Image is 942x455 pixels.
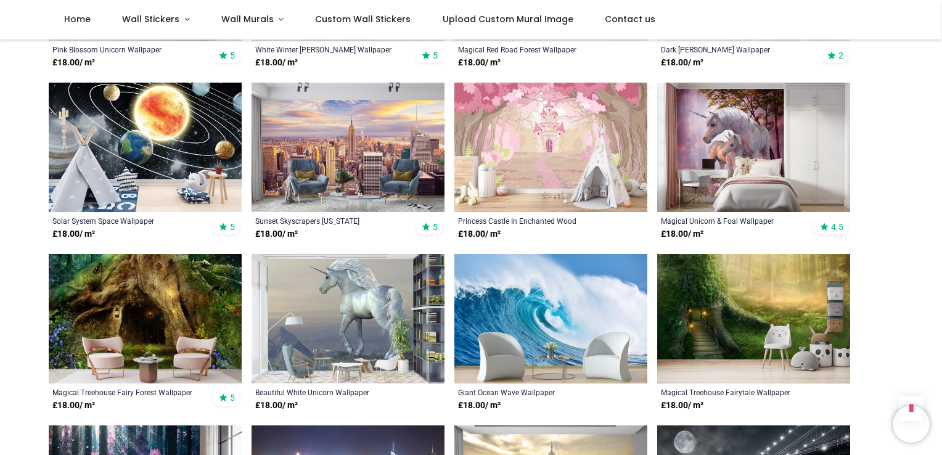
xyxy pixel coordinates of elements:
strong: £ 18.00 / m² [52,400,95,412]
a: Sunset Skyscrapers [US_STATE][GEOGRAPHIC_DATA] Wallpaper [255,216,404,226]
a: Princess Castle In Enchanted Wood Wallpaper [458,216,607,226]
a: White Winter [PERSON_NAME] Wallpaper [255,44,404,54]
img: Magical Treehouse Fairytale Wall Mural Wallpaper [657,254,850,383]
a: Magical Red Road Forest Wallpaper [458,44,607,54]
span: Contact us [605,13,655,25]
span: 5 [230,392,235,403]
span: 2 [838,50,843,61]
a: Pink Blossom Unicorn Wallpaper [52,44,201,54]
a: Giant Ocean Wave Wallpaper [458,387,607,397]
strong: £ 18.00 / m² [661,228,703,240]
strong: £ 18.00 / m² [458,228,501,240]
strong: £ 18.00 / m² [255,57,298,69]
span: 4.5 [831,221,843,232]
span: Wall Stickers [122,13,179,25]
a: Magical Treehouse Fairytale Wallpaper [661,387,809,397]
strong: £ 18.00 / m² [52,57,95,69]
span: Custom Wall Stickers [315,13,411,25]
span: Wall Murals [221,13,274,25]
span: Upload Custom Mural Image [443,13,573,25]
a: Magical Treehouse Fairy Forest Wallpaper [52,387,201,397]
img: Sunset Skyscrapers New York City Wall Mural Wallpaper [252,83,444,212]
span: 5 [230,50,235,61]
img: Princess Castle In Enchanted Wood Wall Mural Wallpaper [454,83,647,212]
img: Beautiful White Unicorn Wall Mural Wallpaper [252,254,444,383]
strong: £ 18.00 / m² [458,400,501,412]
strong: £ 18.00 / m² [458,57,501,69]
strong: £ 18.00 / m² [661,400,703,412]
a: Solar System Space Wallpaper [52,216,201,226]
a: Beautiful White Unicorn Wallpaper [255,387,404,397]
strong: £ 18.00 / m² [52,228,95,240]
strong: £ 18.00 / m² [255,228,298,240]
img: Solar System Space Wall Mural Wallpaper - Mod2 [49,83,242,212]
span: Home [64,13,91,25]
span: 5 [433,50,438,61]
span: 5 [230,221,235,232]
img: Magical Unicorn & Foal Wall Mural Wallpaper [657,83,850,212]
a: Magical Unicorn & Foal Wallpaper [661,216,809,226]
img: Giant Ocean Wave Wall Mural Wallpaper [454,254,647,383]
span: 5 [433,221,438,232]
a: Dark [PERSON_NAME] Wallpaper [661,44,809,54]
iframe: Brevo live chat [893,406,930,443]
img: Magical Treehouse Fairy Forest Wall Mural Wallpaper [49,254,242,383]
strong: £ 18.00 / m² [661,57,703,69]
strong: £ 18.00 / m² [255,400,298,412]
